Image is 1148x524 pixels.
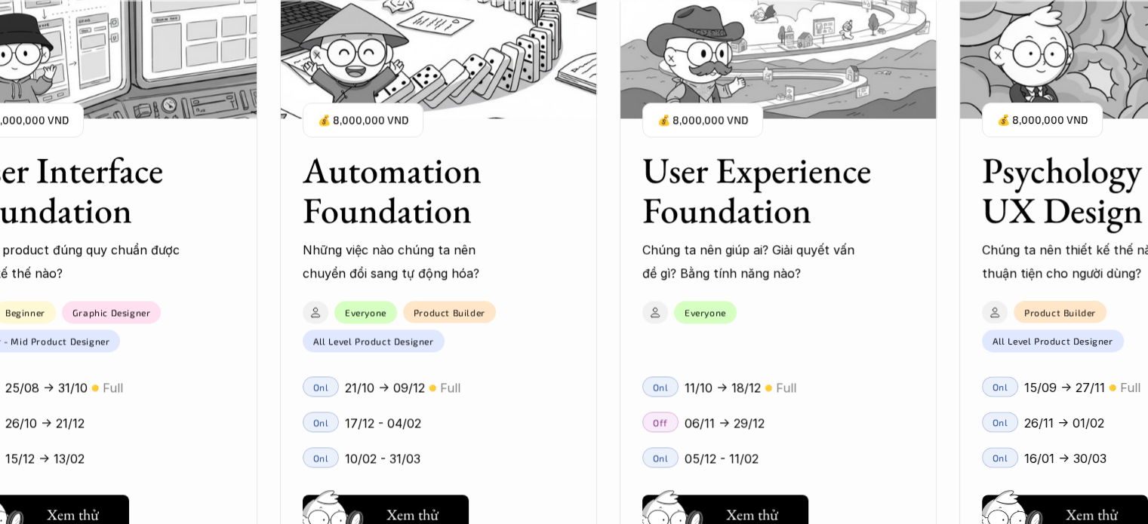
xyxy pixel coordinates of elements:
p: 06/11 -> 29/12 [685,412,765,434]
p: 11/10 -> 18/12 [685,376,761,399]
p: Onl [313,452,329,463]
p: Full [440,376,460,399]
p: 🟡 [429,382,436,394]
p: Onl [313,417,329,427]
p: Onl [313,382,329,392]
h3: User Experience Foundation [642,150,876,230]
p: Full [776,376,796,399]
p: Everyone [685,307,726,317]
p: Full [1120,376,1140,399]
p: Onl [993,382,1008,392]
p: 💰 8,000,000 VND [318,110,408,130]
h3: Automation Foundation [303,150,537,230]
p: Onl [993,452,1008,463]
p: 🟡 [1109,382,1116,394]
p: Product Builder [414,307,485,317]
p: 💰 8,000,000 VND [657,110,748,130]
p: Product Builder [1024,307,1096,317]
p: Onl [653,382,669,392]
p: 26/11 -> 01/02 [1024,412,1104,434]
p: 17/12 - 04/02 [345,412,421,434]
p: Everyone [345,307,386,317]
p: 16/01 -> 30/03 [1024,447,1106,470]
p: 15/09 -> 27/11 [1024,376,1105,399]
p: All Level Product Designer [993,336,1113,346]
p: 🟡 [765,382,772,394]
p: All Level Product Designer [313,336,434,346]
p: Onl [653,452,669,463]
p: Onl [993,417,1008,427]
p: 05/12 - 11/02 [685,447,759,470]
p: Chúng ta nên giúp ai? Giải quyết vấn đề gì? Bằng tính năng nào? [642,238,861,284]
p: 10/02 - 31/03 [345,447,420,470]
p: Những việc nào chúng ta nên chuyển đổi sang tự động hóa? [303,238,522,284]
p: Off [653,417,668,427]
p: 21/10 -> 09/12 [345,376,425,399]
p: 💰 8,000,000 VND [997,110,1088,130]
